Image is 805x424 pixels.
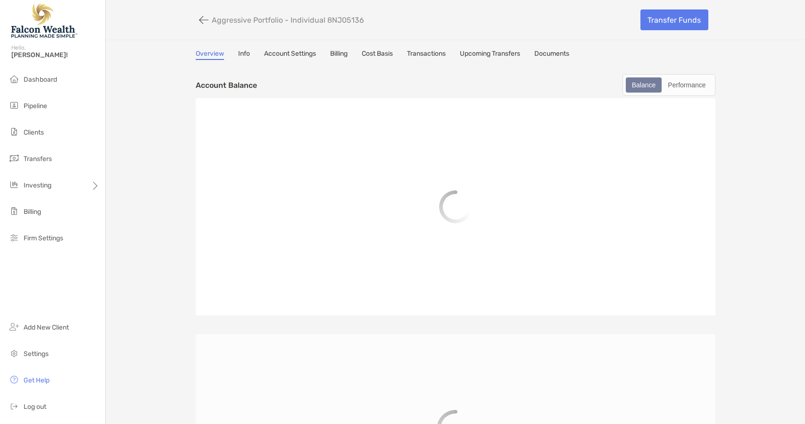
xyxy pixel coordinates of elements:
[11,51,100,59] span: [PERSON_NAME]!
[196,50,224,60] a: Overview
[24,181,51,189] span: Investing
[8,374,20,385] img: get-help icon
[330,50,348,60] a: Billing
[8,321,20,332] img: add_new_client icon
[8,153,20,164] img: transfers icon
[663,78,711,92] div: Performance
[24,376,50,384] span: Get Help
[640,9,708,30] a: Transfer Funds
[24,102,47,110] span: Pipeline
[24,76,57,84] span: Dashboard
[8,205,20,217] img: billing icon
[11,4,77,38] img: Falcon Wealth Planning Logo
[24,403,46,411] span: Log out
[8,232,20,243] img: firm-settings icon
[407,50,446,60] a: Transactions
[212,16,364,25] p: Aggressive Portfolio - Individual 8NJ05136
[24,208,41,216] span: Billing
[24,323,69,331] span: Add New Client
[8,126,20,137] img: clients icon
[24,155,52,163] span: Transfers
[8,73,20,85] img: dashboard icon
[622,74,715,96] div: segmented control
[264,50,316,60] a: Account Settings
[627,78,661,92] div: Balance
[196,79,257,91] p: Account Balance
[24,234,63,242] span: Firm Settings
[362,50,393,60] a: Cost Basis
[8,100,20,111] img: pipeline icon
[24,128,44,136] span: Clients
[534,50,569,60] a: Documents
[238,50,250,60] a: Info
[8,179,20,190] img: investing icon
[460,50,520,60] a: Upcoming Transfers
[8,400,20,412] img: logout icon
[24,350,49,358] span: Settings
[8,348,20,359] img: settings icon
